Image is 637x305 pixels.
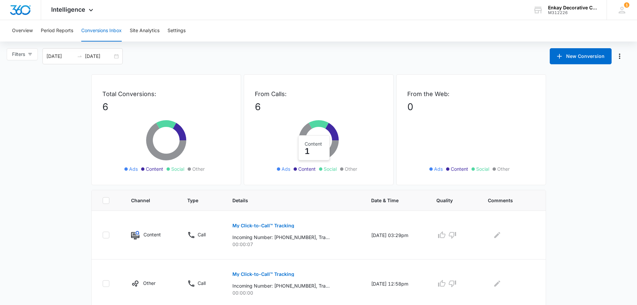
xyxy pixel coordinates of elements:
[198,231,206,238] p: Call
[168,20,186,42] button: Settings
[232,223,294,228] p: My Click-to-Call™ Tracking
[232,197,345,204] span: Details
[232,272,294,277] p: My Click-to-Call™ Tracking
[12,20,33,42] button: Overview
[12,51,25,58] span: Filters
[232,234,330,241] p: Incoming Number: [PHONE_NUMBER], Tracking Number: [PHONE_NUMBER], Ring To: [PHONE_NUMBER], Caller...
[488,197,525,204] span: Comments
[451,165,468,172] span: Content
[298,165,316,172] span: Content
[143,280,155,287] p: Other
[130,20,160,42] button: Site Analytics
[232,289,355,296] p: 00:00:00
[81,20,122,42] button: Conversions Inbox
[434,165,443,172] span: Ads
[492,278,503,289] button: Edit Comments
[192,165,205,172] span: Other
[614,51,625,62] button: Manage Numbers
[77,54,82,59] span: to
[41,20,73,42] button: Period Reports
[476,165,489,172] span: Social
[129,165,138,172] span: Ads
[232,266,294,282] button: My Click-to-Call™ Tracking
[624,2,629,8] span: 1
[51,6,85,13] span: Intelligence
[46,53,74,60] input: Start date
[492,230,503,240] button: Edit Comments
[548,5,597,10] div: account name
[187,197,207,204] span: Type
[324,165,337,172] span: Social
[102,100,230,114] p: 6
[255,89,383,98] p: From Calls:
[77,54,82,59] span: swap-right
[407,100,535,114] p: 0
[198,280,206,287] p: Call
[232,218,294,234] button: My Click-to-Call™ Tracking
[255,100,383,114] p: 6
[371,197,411,204] span: Date & Time
[407,89,535,98] p: From the Web:
[102,89,230,98] p: Total Conversions:
[550,48,612,64] button: New Conversion
[232,282,330,289] p: Incoming Number: [PHONE_NUMBER], Tracking Number: [PHONE_NUMBER], Ring To: [PHONE_NUMBER], Caller...
[624,2,629,8] div: notifications count
[131,197,162,204] span: Channel
[143,231,161,238] p: Content
[436,197,462,204] span: Quality
[282,165,290,172] span: Ads
[7,48,38,60] button: Filters
[497,165,510,172] span: Other
[363,211,428,259] td: [DATE] 03:29pm
[548,10,597,15] div: account id
[232,241,355,248] p: 00:00:07
[85,53,113,60] input: End date
[171,165,184,172] span: Social
[146,165,163,172] span: Content
[345,165,357,172] span: Other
